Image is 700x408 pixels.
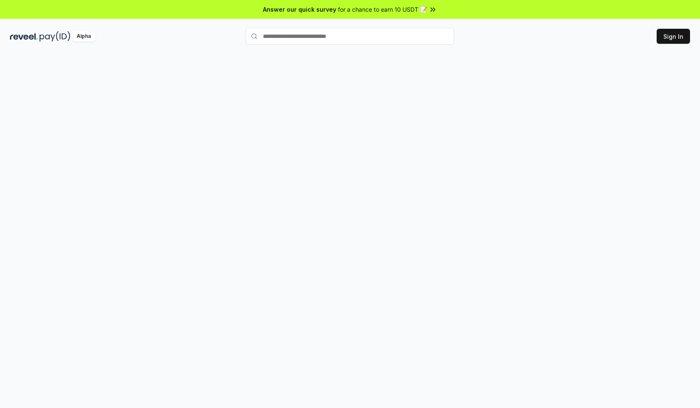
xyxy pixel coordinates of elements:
[40,31,70,42] img: pay_id
[10,31,38,42] img: reveel_dark
[338,5,427,14] span: for a chance to earn 10 USDT 📝
[263,5,336,14] span: Answer our quick survey
[657,29,690,44] button: Sign In
[72,31,95,42] div: Alpha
